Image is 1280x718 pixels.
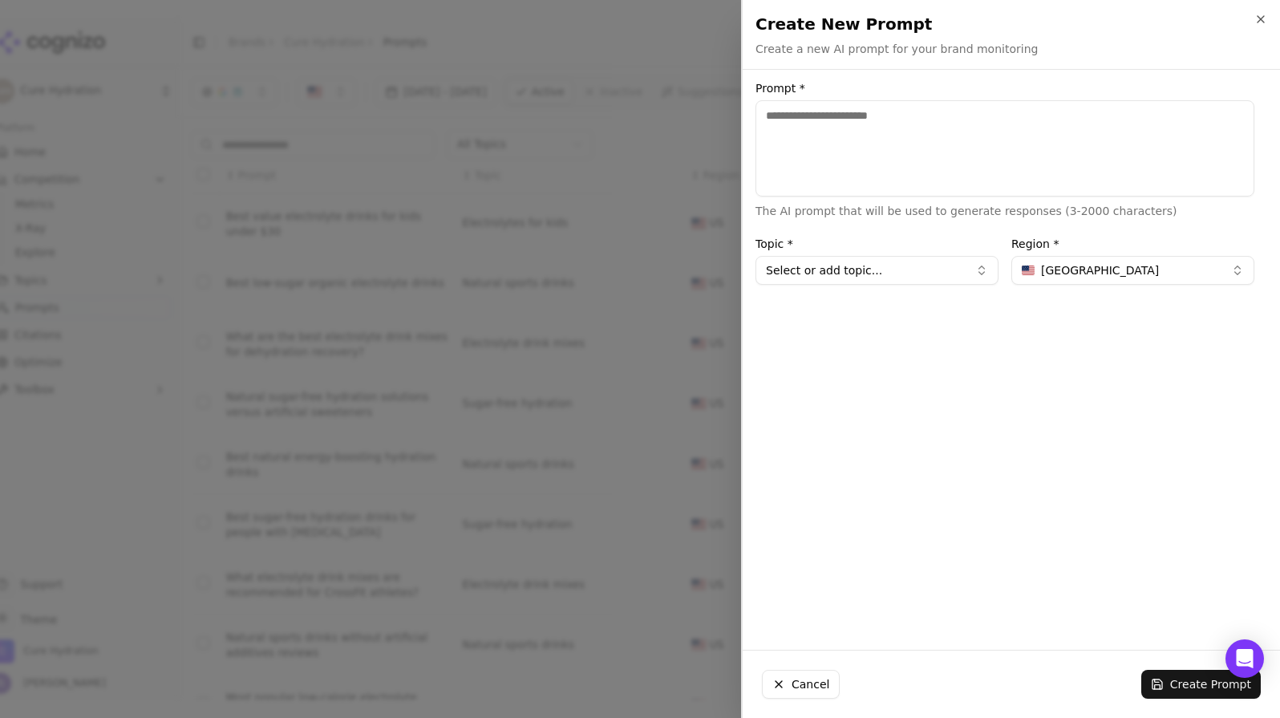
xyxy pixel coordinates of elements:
img: United States [1022,266,1035,275]
p: Create a new AI prompt for your brand monitoring [755,41,1038,57]
p: The AI prompt that will be used to generate responses (3-2000 characters) [755,203,1254,219]
label: Topic * [755,238,998,249]
button: Select or add topic... [755,256,998,285]
button: Create Prompt [1141,670,1261,699]
label: Prompt * [755,83,1254,94]
label: Region * [1011,238,1254,249]
button: Cancel [762,670,840,699]
span: [GEOGRAPHIC_DATA] [1041,262,1159,278]
h2: Create New Prompt [755,13,1267,35]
